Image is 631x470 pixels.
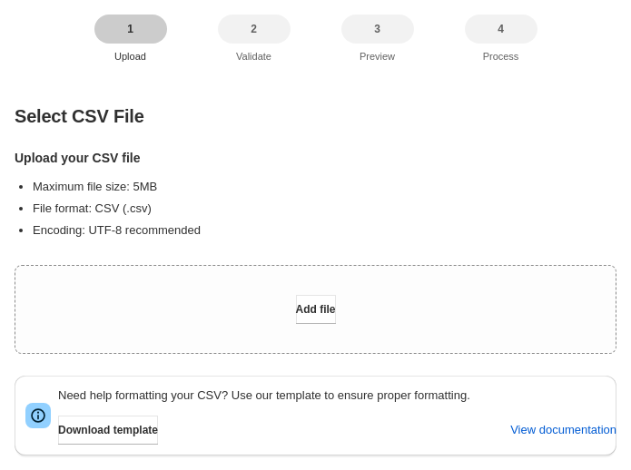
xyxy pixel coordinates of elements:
[33,221,616,240] li: Encoding: UTF-8 recommended
[58,416,158,445] button: Download template
[251,22,257,36] span: 2
[465,51,537,62] p: Process
[510,416,616,445] button: View documentation
[15,149,616,167] h3: Upload your CSV file
[58,387,606,405] p: Need help formatting your CSV? Use our template to ensure proper formatting.
[15,105,616,127] h2: Select CSV File
[296,295,336,324] button: Add file
[498,22,504,36] span: 4
[127,22,133,36] span: 1
[33,200,616,218] li: File format: CSV (.csv)
[510,421,616,439] span: View documentation
[296,302,336,317] span: Add file
[374,22,380,36] span: 3
[341,51,414,62] p: Preview
[218,51,291,62] p: Validate
[94,51,167,62] p: Upload
[58,423,158,437] span: Download template
[33,178,616,196] li: Maximum file size: 5MB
